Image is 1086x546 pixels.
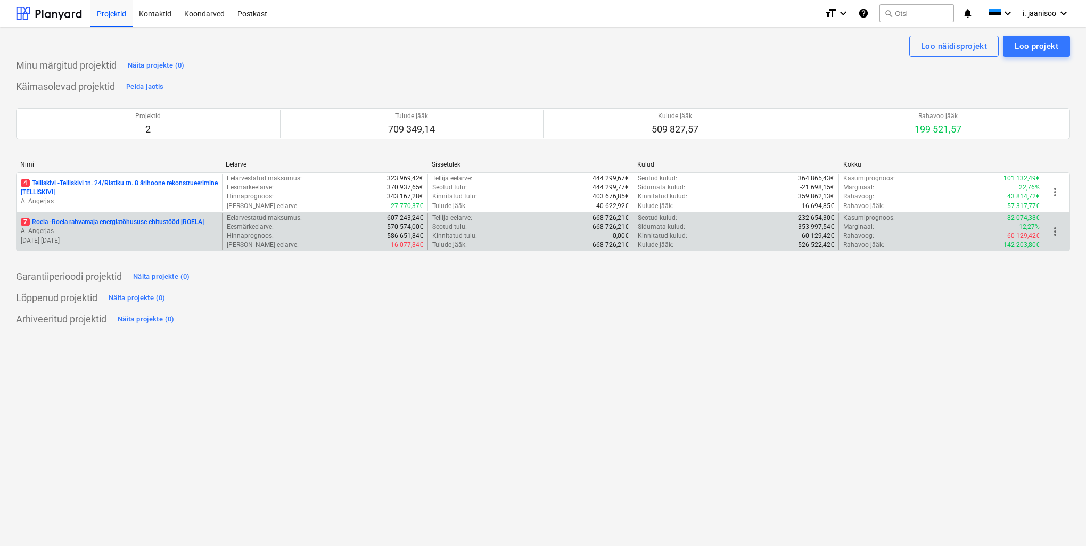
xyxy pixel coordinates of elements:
[388,123,435,136] p: 709 349,14
[16,292,97,304] p: Lõppenud projektid
[843,174,895,183] p: Kasumiprognoos :
[1049,225,1062,238] span: more_vert
[21,218,204,227] p: Roela - Roela rahvamaja energiatõhususe ehitustööd [ROELA]
[638,213,677,222] p: Seotud kulud :
[387,183,423,192] p: 370 937,65€
[389,241,423,250] p: -16 077,84€
[227,231,274,241] p: Hinnaprognoos :
[843,202,884,211] p: Rahavoo jääk :
[652,123,698,136] p: 509 827,57
[843,213,895,222] p: Kasumiprognoos :
[432,231,477,241] p: Kinnitatud tulu :
[1003,241,1040,250] p: 142 203,80€
[1049,186,1062,198] span: more_vert
[21,236,218,245] p: [DATE] - [DATE]
[638,241,673,250] p: Kulude jääk :
[432,192,477,201] p: Kinnitatud tulu :
[21,227,218,236] p: A. Angerjas
[638,183,685,192] p: Sidumata kulud :
[909,36,999,57] button: Loo näidisprojekt
[798,192,834,201] p: 359 862,13€
[387,222,423,231] p: 570 574,00€
[613,231,629,241] p: 0,00€
[135,123,161,136] p: 2
[21,218,218,245] div: 7Roela -Roela rahvamaja energiatõhususe ehitustööd [ROELA]A. Angerjas[DATE]-[DATE]
[843,183,874,192] p: Marginaal :
[800,183,834,192] p: -21 698,15€
[915,112,961,121] p: Rahavoo jääk
[1019,222,1040,231] p: 12,27%
[1023,9,1056,18] span: i. jaanisoo
[884,9,893,18] span: search
[593,213,629,222] p: 668 726,21€
[1033,495,1086,546] iframe: Chat Widget
[593,222,629,231] p: 668 726,21€
[1003,36,1070,57] button: Loo projekt
[432,161,629,168] div: Sissetulek
[1007,202,1040,211] p: 57 317,77€
[593,183,629,192] p: 444 299,77€
[432,183,467,192] p: Seotud tulu :
[118,313,175,326] div: Näita projekte (0)
[109,292,166,304] div: Näita projekte (0)
[858,7,869,20] i: Abikeskus
[20,161,217,168] div: Nimi
[21,179,218,206] div: 4Telliskivi -Telliskivi tn. 24/Ristiku tn. 8 ärihoone rekonstrueerimine [TELLISKIVI]A. Angerjas
[106,289,168,307] button: Näita projekte (0)
[125,57,187,74] button: Näita projekte (0)
[802,231,834,241] p: 60 129,42€
[638,222,685,231] p: Sidumata kulud :
[843,222,874,231] p: Marginaal :
[843,241,884,250] p: Rahavoo jääk :
[1007,192,1040,201] p: 43 814,72€
[21,179,30,187] span: 4
[387,231,423,241] p: 586 651,84€
[432,213,472,222] p: Tellija eelarve :
[391,202,423,211] p: 27 770,37€
[16,80,115,93] p: Käimasolevad projektid
[432,174,472,183] p: Tellija eelarve :
[879,4,954,22] button: Otsi
[227,183,274,192] p: Eesmärkeelarve :
[21,197,218,206] p: A. Angerjas
[387,213,423,222] p: 607 243,24€
[124,78,166,95] button: Peida jaotis
[227,202,299,211] p: [PERSON_NAME]-eelarve :
[227,241,299,250] p: [PERSON_NAME]-eelarve :
[915,123,961,136] p: 199 521,57
[921,39,987,53] div: Loo näidisprojekt
[638,174,677,183] p: Seotud kulud :
[21,218,30,226] span: 7
[1007,213,1040,222] p: 82 074,38€
[432,202,467,211] p: Tulude jääk :
[637,161,834,168] div: Kulud
[135,112,161,121] p: Projektid
[115,311,177,328] button: Näita projekte (0)
[1001,7,1014,20] i: keyboard_arrow_down
[638,192,687,201] p: Kinnitatud kulud :
[226,161,423,168] div: Eelarve
[388,112,435,121] p: Tulude jääk
[432,241,467,250] p: Tulude jääk :
[638,231,687,241] p: Kinnitatud kulud :
[962,7,973,20] i: notifications
[824,7,837,20] i: format_size
[227,213,302,222] p: Eelarvestatud maksumus :
[387,174,423,183] p: 323 969,42€
[227,222,274,231] p: Eesmärkeelarve :
[126,81,163,93] div: Peida jaotis
[387,192,423,201] p: 343 167,28€
[130,268,193,285] button: Näita projekte (0)
[843,161,1040,168] div: Kokku
[1003,174,1040,183] p: 101 132,49€
[1006,231,1040,241] p: -60 129,42€
[798,174,834,183] p: 364 865,43€
[652,112,698,121] p: Kulude jääk
[432,222,467,231] p: Seotud tulu :
[16,270,122,283] p: Garantiiperioodi projektid
[227,174,302,183] p: Eelarvestatud maksumus :
[798,241,834,250] p: 526 522,42€
[128,60,185,72] div: Näita projekte (0)
[21,179,218,197] p: Telliskivi - Telliskivi tn. 24/Ristiku tn. 8 ärihoone rekonstrueerimine [TELLISKIVI]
